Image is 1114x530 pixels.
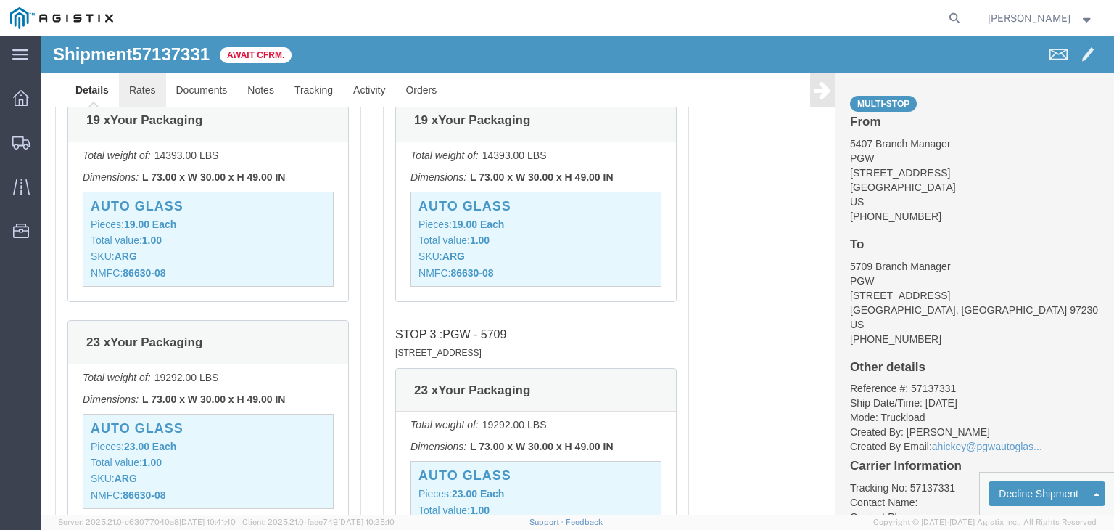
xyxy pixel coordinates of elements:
button: [PERSON_NAME] [987,9,1094,27]
img: logo [10,7,113,29]
span: [DATE] 10:41:40 [179,518,236,526]
a: Support [529,518,566,526]
span: Server: 2025.21.0-c63077040a8 [58,518,236,526]
a: Feedback [566,518,603,526]
iframe: FS Legacy Container [41,36,1114,515]
span: Copyright © [DATE]-[DATE] Agistix Inc., All Rights Reserved [873,516,1097,529]
span: Douglas Harris [988,10,1070,26]
span: Client: 2025.21.0-faee749 [242,518,395,526]
span: [DATE] 10:25:10 [338,518,395,526]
